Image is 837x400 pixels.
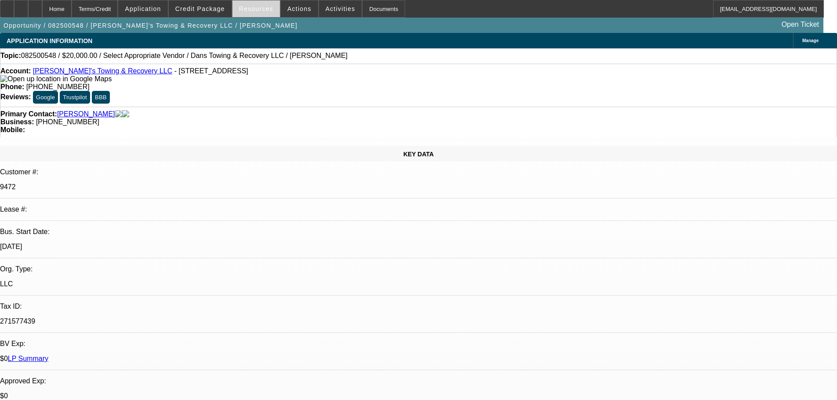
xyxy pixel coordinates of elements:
[232,0,280,17] button: Resources
[287,5,312,12] span: Actions
[125,5,161,12] span: Application
[281,0,318,17] button: Actions
[0,83,24,90] strong: Phone:
[169,0,232,17] button: Credit Package
[0,75,112,83] img: Open up location in Google Maps
[4,22,297,29] span: Opportunity / 082500548 / [PERSON_NAME]'s Towing & Recovery LLC / [PERSON_NAME]
[0,126,25,133] strong: Mobile:
[8,355,48,362] a: LP Summary
[60,91,90,104] button: Trustpilot
[0,75,112,83] a: View Google Maps
[122,110,129,118] img: linkedin-icon.png
[239,5,273,12] span: Resources
[0,110,57,118] strong: Primary Contact:
[118,0,167,17] button: Application
[36,118,99,126] span: [PHONE_NUMBER]
[33,91,58,104] button: Google
[778,17,823,32] a: Open Ticket
[403,151,434,158] span: KEY DATA
[174,67,248,75] span: - [STREET_ADDRESS]
[115,110,122,118] img: facebook-icon.png
[319,0,362,17] button: Activities
[7,37,92,44] span: APPLICATION INFORMATION
[0,118,34,126] strong: Business:
[326,5,355,12] span: Activities
[33,67,173,75] a: [PERSON_NAME]'s Towing & Recovery LLC
[0,67,31,75] strong: Account:
[0,93,31,101] strong: Reviews:
[175,5,225,12] span: Credit Package
[57,110,115,118] a: [PERSON_NAME]
[802,38,819,43] span: Manage
[0,52,21,60] strong: Topic:
[26,83,90,90] span: [PHONE_NUMBER]
[21,52,348,60] span: 082500548 / $20,000.00 / Select Appropriate Vendor / Dans Towing & Recovery LLC / [PERSON_NAME]
[92,91,110,104] button: BBB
